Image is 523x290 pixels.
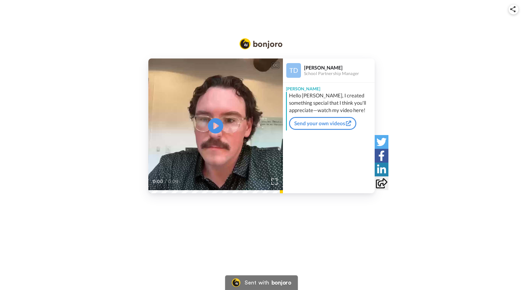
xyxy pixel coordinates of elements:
div: School Partnership Manager [304,71,374,76]
span: 0:00 [153,178,163,185]
div: [PERSON_NAME] [283,83,375,92]
div: [PERSON_NAME] [304,65,374,70]
a: Send your own videos [289,117,356,130]
img: Profile Image [286,63,301,78]
img: ic_share.svg [510,6,516,12]
span: 0:09 [168,178,179,185]
img: Full screen [271,179,277,185]
div: CC [272,62,279,68]
div: Hello [PERSON_NAME], I created something special that I think you'll appreciate—watch my video here! [289,92,373,114]
span: / [165,178,167,185]
img: Bonjoro Logo [239,38,282,49]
